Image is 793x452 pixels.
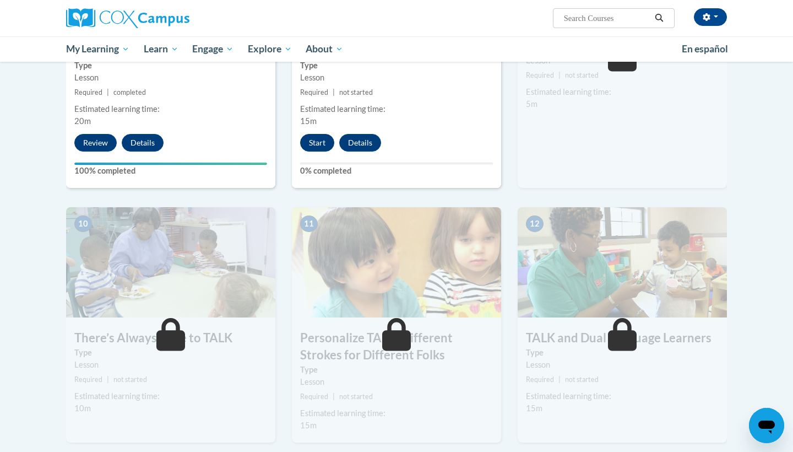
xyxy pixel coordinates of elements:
[74,347,267,359] label: Type
[300,364,493,376] label: Type
[300,392,328,401] span: Required
[518,330,727,347] h3: TALK and Dual Language Learners
[113,375,147,384] span: not started
[306,42,343,56] span: About
[558,375,561,384] span: |
[526,403,542,413] span: 15m
[66,330,275,347] h3: There’s Always Time to TALK
[526,216,544,232] span: 12
[526,390,719,402] div: Estimated learning time:
[563,12,651,25] input: Search Courses
[192,42,233,56] span: Engage
[694,8,727,26] button: Account Settings
[300,407,493,419] div: Estimated learning time:
[300,72,493,84] div: Lesson
[300,88,328,96] span: Required
[300,376,493,388] div: Lesson
[299,36,351,62] a: About
[558,71,561,79] span: |
[651,12,667,25] button: Search
[526,86,719,98] div: Estimated learning time:
[339,392,373,401] span: not started
[241,36,299,62] a: Explore
[518,207,727,318] img: Course Image
[74,60,267,72] label: Type
[526,347,719,359] label: Type
[300,103,493,115] div: Estimated learning time:
[565,71,599,79] span: not started
[300,116,317,126] span: 15m
[185,36,241,62] a: Engage
[300,134,334,152] button: Start
[300,165,493,177] label: 0% completed
[74,165,267,177] label: 100% completed
[526,375,554,384] span: Required
[107,375,109,384] span: |
[74,134,117,152] button: Review
[292,330,501,364] h3: Personalize TALK: Different Strokes for Different Folks
[107,88,109,96] span: |
[113,88,146,96] span: completed
[74,359,267,371] div: Lesson
[66,42,129,56] span: My Learning
[66,8,189,28] img: Cox Campus
[333,392,335,401] span: |
[333,88,335,96] span: |
[675,37,735,61] a: En español
[292,207,501,318] img: Course Image
[248,42,292,56] span: Explore
[74,216,92,232] span: 10
[565,375,599,384] span: not started
[74,163,267,165] div: Your progress
[339,88,373,96] span: not started
[137,36,186,62] a: Learn
[74,116,91,126] span: 20m
[300,60,493,72] label: Type
[74,88,102,96] span: Required
[526,99,537,109] span: 5m
[74,375,102,384] span: Required
[59,36,137,62] a: My Learning
[526,71,554,79] span: Required
[74,403,91,413] span: 10m
[50,36,743,62] div: Main menu
[682,43,728,55] span: En español
[74,103,267,115] div: Estimated learning time:
[300,421,317,430] span: 15m
[74,390,267,402] div: Estimated learning time:
[300,216,318,232] span: 11
[66,8,275,28] a: Cox Campus
[339,134,381,152] button: Details
[66,207,275,318] img: Course Image
[144,42,178,56] span: Learn
[74,72,267,84] div: Lesson
[122,134,164,152] button: Details
[526,359,719,371] div: Lesson
[749,408,784,443] iframe: Button to launch messaging window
